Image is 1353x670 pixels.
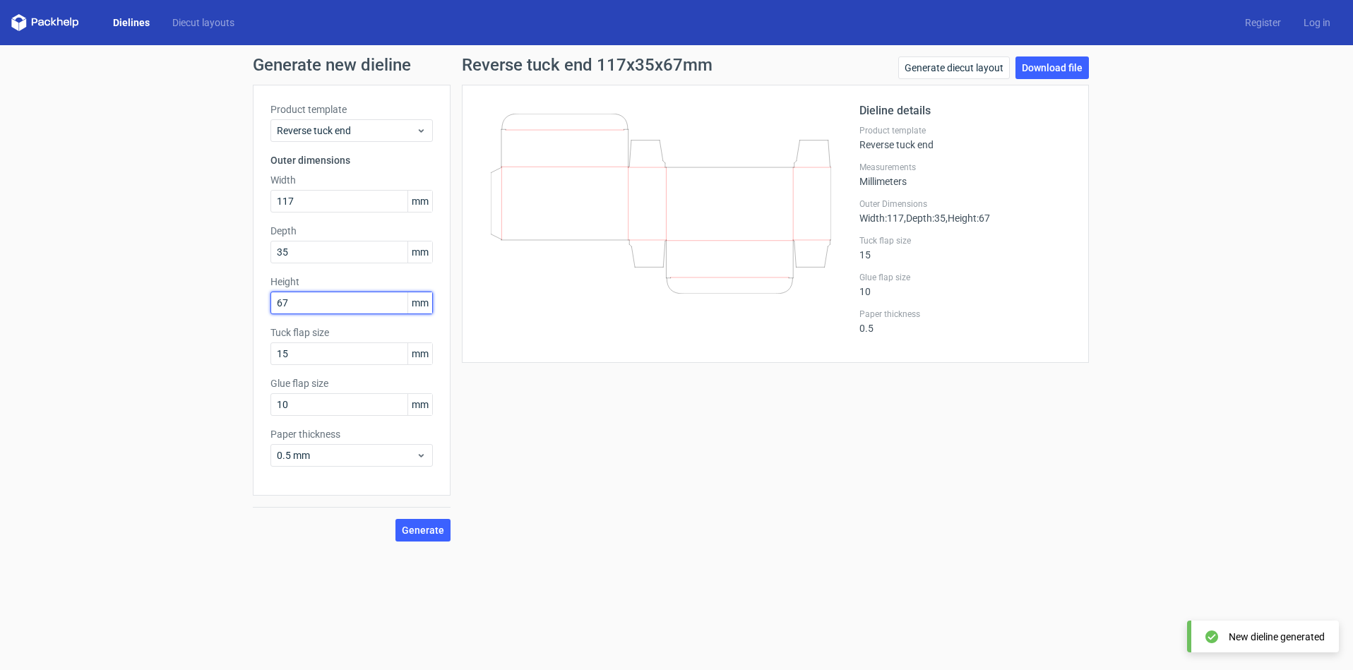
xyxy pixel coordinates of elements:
span: mm [407,343,432,364]
a: Register [1234,16,1292,30]
span: mm [407,241,432,263]
div: 10 [859,272,1071,297]
label: Outer Dimensions [859,198,1071,210]
span: , Depth : 35 [904,213,946,224]
div: 0.5 [859,309,1071,334]
span: mm [407,191,432,212]
h2: Dieline details [859,102,1071,119]
span: , Height : 67 [946,213,990,224]
div: New dieline generated [1229,630,1325,644]
div: Reverse tuck end [859,125,1071,150]
label: Product template [859,125,1071,136]
label: Tuck flap size [270,325,433,340]
a: Generate diecut layout [898,56,1010,79]
span: Width : 117 [859,213,904,224]
label: Glue flap size [270,376,433,390]
span: Generate [402,525,444,535]
label: Measurements [859,162,1071,173]
a: Download file [1015,56,1089,79]
label: Paper thickness [270,427,433,441]
label: Depth [270,224,433,238]
span: mm [407,394,432,415]
h1: Reverse tuck end 117x35x67mm [462,56,713,73]
a: Dielines [102,16,161,30]
div: Millimeters [859,162,1071,187]
button: Generate [395,519,451,542]
a: Diecut layouts [161,16,246,30]
span: Reverse tuck end [277,124,416,138]
span: mm [407,292,432,313]
div: 15 [859,235,1071,261]
label: Product template [270,102,433,116]
a: Log in [1292,16,1342,30]
label: Glue flap size [859,272,1071,283]
span: 0.5 mm [277,448,416,462]
h1: Generate new dieline [253,56,1100,73]
label: Height [270,275,433,289]
label: Width [270,173,433,187]
h3: Outer dimensions [270,153,433,167]
label: Tuck flap size [859,235,1071,246]
label: Paper thickness [859,309,1071,320]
